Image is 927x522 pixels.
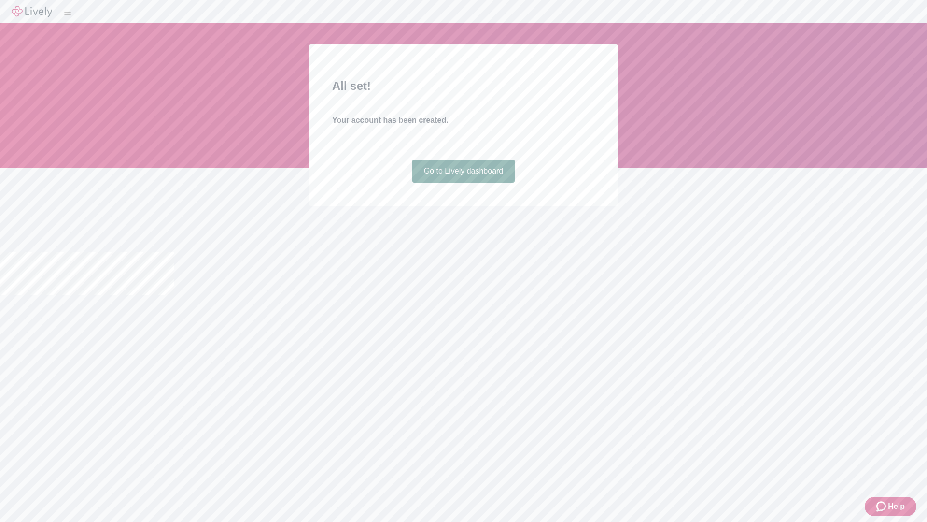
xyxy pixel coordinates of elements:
[876,501,888,512] svg: Zendesk support icon
[12,6,52,17] img: Lively
[888,501,905,512] span: Help
[332,77,595,95] h2: All set!
[332,115,595,126] h4: Your account has been created.
[865,497,916,516] button: Zendesk support iconHelp
[64,12,71,15] button: Log out
[412,159,515,183] a: Go to Lively dashboard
